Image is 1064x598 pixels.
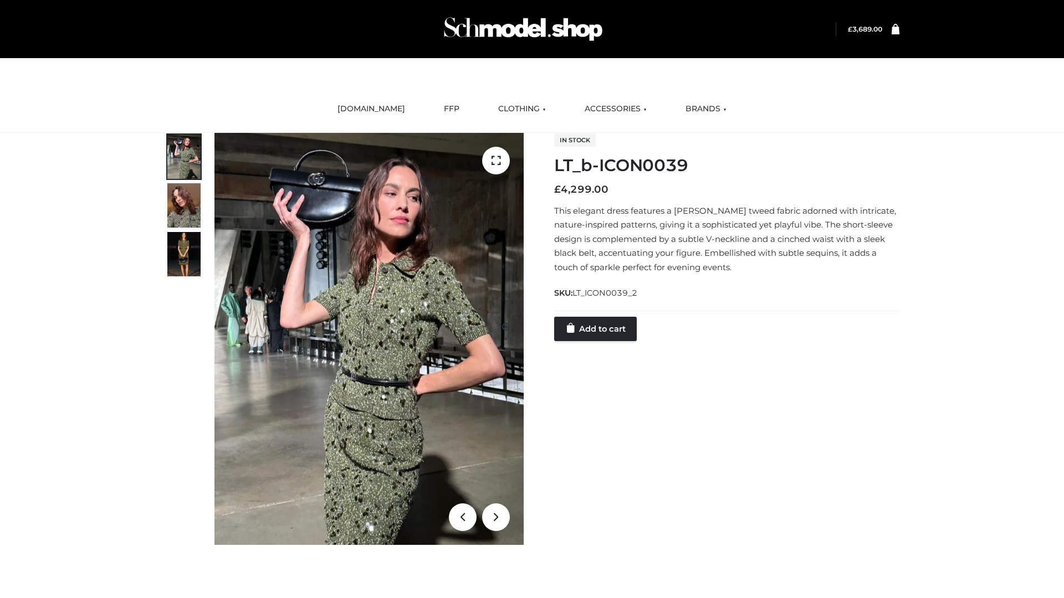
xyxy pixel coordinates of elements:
[490,97,554,121] a: CLOTHING
[167,183,201,228] img: Screenshot-2024-10-29-at-7.00.03%E2%80%AFPM.jpg
[848,25,882,33] a: £3,689.00
[214,133,524,545] img: LT_b-ICON0039
[329,97,413,121] a: [DOMAIN_NAME]
[677,97,735,121] a: BRANDS
[167,135,201,179] img: Screenshot-2024-10-29-at-6.59.56%E2%80%AFPM.jpg
[554,204,899,275] p: This elegant dress features a [PERSON_NAME] tweed fabric adorned with intricate, nature-inspired ...
[167,232,201,276] img: Screenshot-2024-10-29-at-7.00.09%E2%80%AFPM.jpg
[554,317,637,341] a: Add to cart
[554,133,596,147] span: In stock
[554,286,638,300] span: SKU:
[848,25,882,33] bdi: 3,689.00
[554,156,899,176] h1: LT_b-ICON0039
[440,7,606,51] img: Schmodel Admin 964
[436,97,468,121] a: FFP
[554,183,608,195] bdi: 4,299.00
[576,97,655,121] a: ACCESSORIES
[572,288,637,298] span: LT_ICON0039_2
[848,25,852,33] span: £
[554,183,561,195] span: £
